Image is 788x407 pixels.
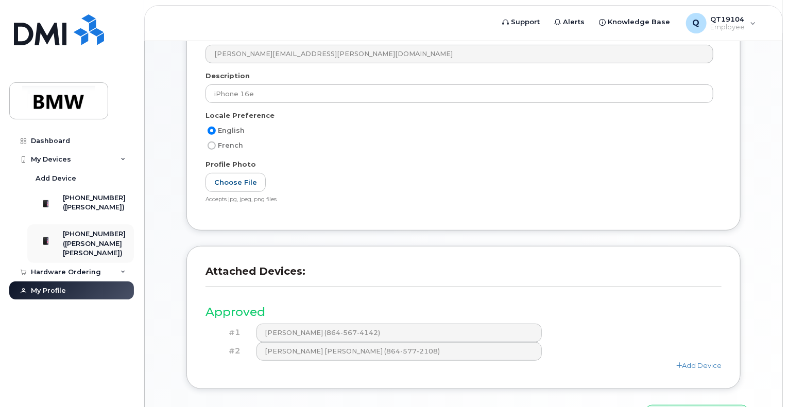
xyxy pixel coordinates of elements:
h4: #1 [213,328,241,337]
input: English [208,127,216,135]
iframe: Messenger Launcher [743,362,780,399]
span: Knowledge Base [608,17,671,27]
span: French [218,141,243,149]
label: Locale Preference [205,111,275,120]
span: English [218,127,245,134]
span: QT19104 [711,15,745,23]
h3: Attached Devices: [205,265,722,287]
h4: #2 [213,347,241,356]
a: Support [495,12,547,32]
label: Profile Photo [205,160,256,169]
a: Add Device [676,361,722,369]
span: Support [511,17,540,27]
input: French [208,141,216,150]
div: QT19104 [679,13,763,33]
label: Description [205,71,250,81]
a: Knowledge Base [592,12,678,32]
a: Alerts [547,12,592,32]
h3: Approved [205,306,722,318]
span: Q [693,17,700,29]
label: Choose File [205,173,266,192]
span: Alerts [563,17,585,27]
div: Accepts jpg, jpeg, png files [205,196,713,204]
span: Employee [711,23,745,31]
